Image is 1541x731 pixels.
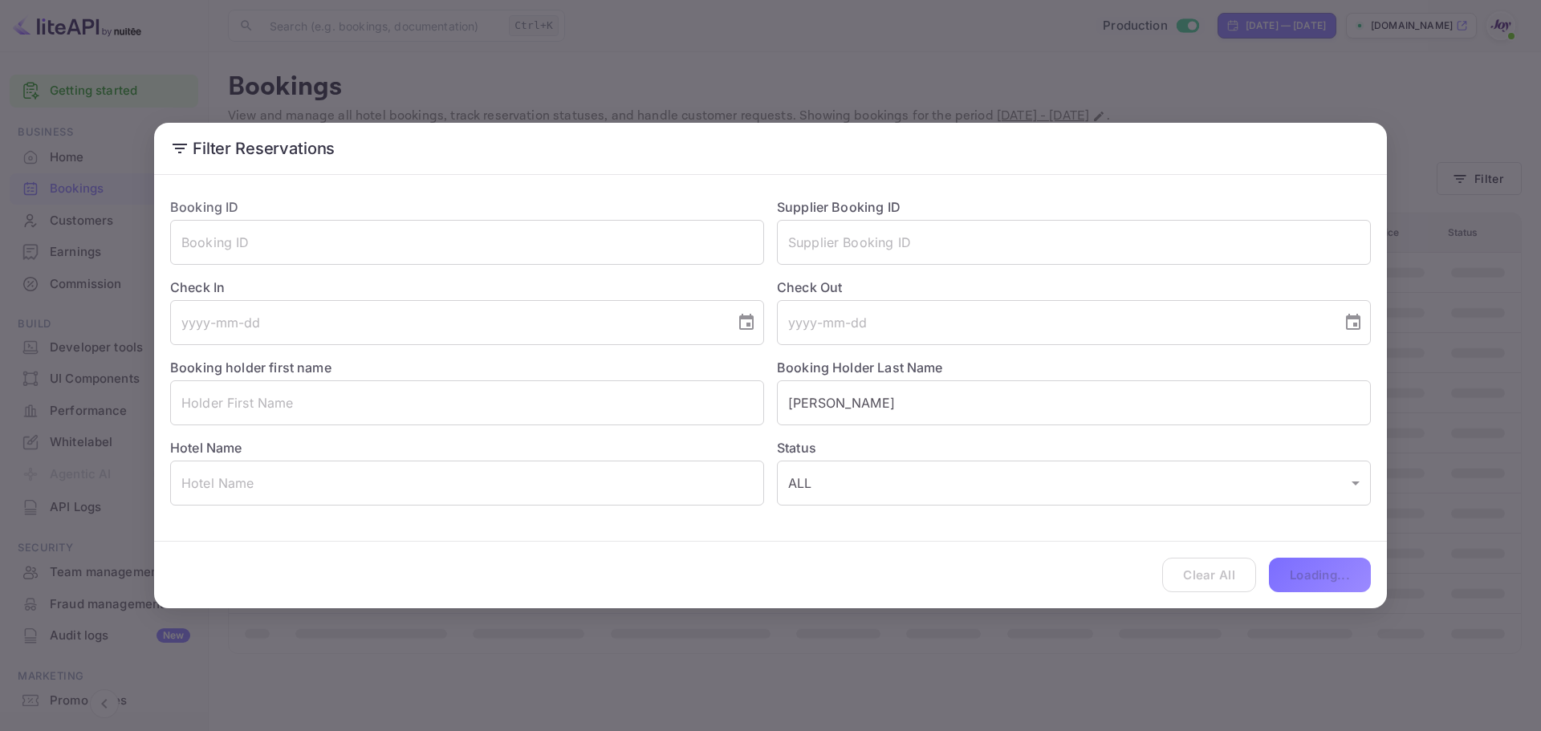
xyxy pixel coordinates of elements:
input: yyyy-mm-dd [777,300,1331,345]
label: Status [777,438,1371,457]
input: Booking ID [170,220,764,265]
input: Holder First Name [170,380,764,425]
label: Hotel Name [170,440,242,456]
h2: Filter Reservations [154,123,1387,174]
label: Booking holder first name [170,359,331,376]
button: Choose date [730,307,762,339]
label: Check Out [777,278,1371,297]
label: Booking ID [170,199,239,215]
label: Booking Holder Last Name [777,359,943,376]
label: Supplier Booking ID [777,199,901,215]
input: yyyy-mm-dd [170,300,724,345]
label: Check In [170,278,764,297]
button: Choose date [1337,307,1369,339]
input: Supplier Booking ID [777,220,1371,265]
input: Holder Last Name [777,380,1371,425]
div: ALL [777,461,1371,506]
input: Hotel Name [170,461,764,506]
